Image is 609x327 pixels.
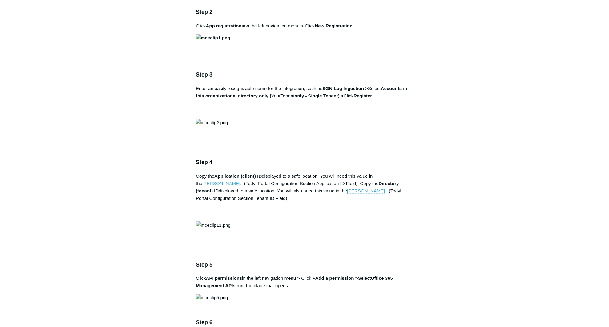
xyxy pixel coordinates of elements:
p: Click on the left navigation menu > Click [196,22,413,30]
img: mceclip1.png [196,34,230,42]
strong: Register [353,93,372,98]
h3: Step 5 [196,260,413,269]
img: mceclip2.png [196,119,228,126]
img: mceclip11.png [196,221,231,229]
strong: Accounts in this organizational directory only ( [196,86,407,98]
strong: only - Single Tenant) > [295,93,344,98]
a: [PERSON_NAME] [347,188,385,194]
strong: App registrations [206,23,244,28]
strong: Directory (tenant) ID [196,181,399,193]
strong: New Registration [315,23,353,28]
p: Click in the left navigation menu > Click + Select from the blade that opens. [196,275,413,290]
h3: Step 2 [196,8,413,17]
strong: Add a permission > [315,276,358,281]
p: Copy the displayed to a safe location. You will need this value in the . (Todyl Portal Configurat... [196,172,413,217]
h3: Step 3 [196,70,413,79]
img: mceclip5.png [196,294,228,302]
p: Enter an easily recognizable name for the integration, such as Select YourTenant Click [196,85,413,114]
a: [PERSON_NAME] [202,181,240,186]
strong: API permissions [206,276,242,281]
strong: Office 365 Management APIs [196,276,393,288]
strong: SGN Log Ingestion > [322,86,368,91]
h3: Step 4 [196,158,413,167]
strong: Application (client) ID [214,173,262,179]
